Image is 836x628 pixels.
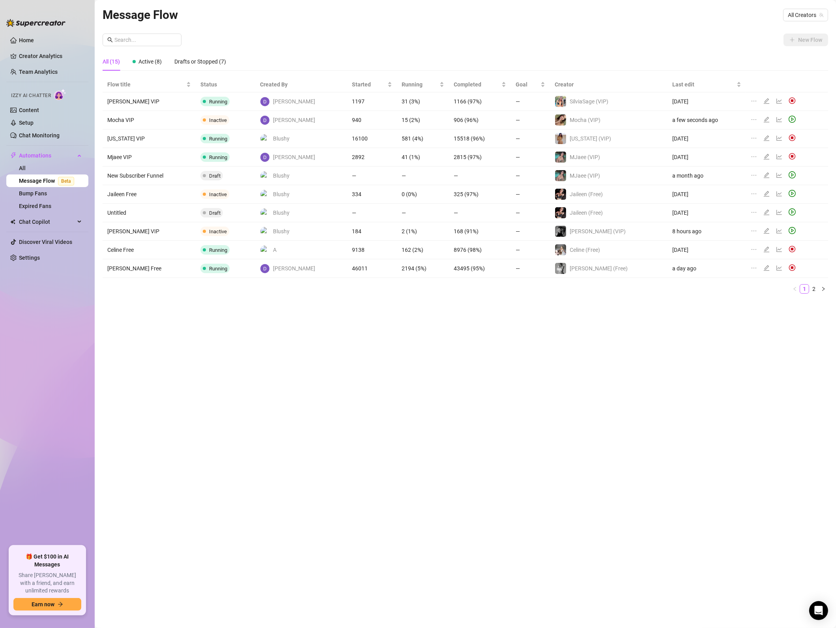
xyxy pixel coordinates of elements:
[273,246,277,254] span: A
[776,191,782,197] span: line-chart
[209,99,227,105] span: Running
[672,80,735,89] span: Last edit
[397,167,449,185] td: —
[273,116,315,124] span: [PERSON_NAME]
[789,171,796,178] span: play-circle
[763,246,770,253] span: edit
[570,191,603,197] span: Jaileen (Free)
[570,247,600,253] span: Celine (Free)
[103,148,196,167] td: Mjaee VIP
[260,171,269,180] img: Blushy
[10,219,15,225] img: Chat Copilot
[19,239,72,245] a: Discover Viral Videos
[348,167,397,185] td: —
[273,264,315,273] span: [PERSON_NAME]
[348,185,397,204] td: 334
[555,207,566,218] img: Jaileen (Free)
[788,9,823,21] span: All Creators
[751,135,757,141] span: ellipsis
[449,259,511,278] td: 43495 (95%)
[209,117,227,123] span: Inactive
[103,77,196,92] th: Flow title
[114,36,177,44] input: Search...
[668,167,746,185] td: a month ago
[751,191,757,197] span: ellipsis
[449,167,511,185] td: —
[800,285,809,293] a: 1
[763,209,770,216] span: edit
[352,80,386,89] span: Started
[789,116,796,123] span: play-circle
[103,204,196,222] td: Untitled
[511,167,550,185] td: —
[763,98,770,104] span: edit
[32,601,54,607] span: Earn now
[58,602,63,607] span: arrow-right
[348,92,397,111] td: 1197
[174,57,226,66] div: Drafts or Stopped (7)
[789,264,796,271] img: svg%3e
[19,203,51,209] a: Expired Fans
[138,58,162,65] span: Active (8)
[209,266,227,272] span: Running
[348,204,397,222] td: —
[511,77,550,92] th: Goal
[11,92,51,99] span: Izzy AI Chatter
[789,190,796,197] span: play-circle
[751,116,757,123] span: ellipsis
[668,111,746,129] td: a few seconds ago
[260,190,269,199] img: Blushy
[103,241,196,259] td: Celine Free
[397,129,449,148] td: 581 (4%)
[19,178,77,184] a: Message FlowBeta
[821,287,826,291] span: right
[668,259,746,278] td: a day ago
[196,77,255,92] th: Status
[454,80,500,89] span: Completed
[397,241,449,259] td: 162 (2%)
[668,148,746,167] td: [DATE]
[555,96,566,107] img: SilviaSage (VIP)
[776,246,782,253] span: line-chart
[449,148,511,167] td: 2815 (97%)
[751,98,757,104] span: ellipsis
[260,264,269,273] img: David Webb
[511,259,550,278] td: —
[449,222,511,241] td: 168 (91%)
[570,210,603,216] span: Jaileen (Free)
[209,247,227,253] span: Running
[348,259,397,278] td: 46011
[751,209,757,216] span: ellipsis
[751,154,757,160] span: ellipsis
[260,246,269,255] img: A
[819,284,828,294] button: right
[273,97,315,106] span: [PERSON_NAME]
[209,210,221,216] span: Draft
[348,148,397,167] td: 2892
[348,77,397,92] th: Started
[13,553,81,568] span: 🎁 Get $100 in AI Messages
[209,191,227,197] span: Inactive
[260,227,269,236] img: Blushy
[793,287,797,291] span: left
[790,284,800,294] button: left
[784,34,828,46] button: New Flow
[751,228,757,234] span: ellipsis
[570,117,600,123] span: Mocha (VIP)
[776,154,782,160] span: line-chart
[209,229,227,234] span: Inactive
[776,209,782,216] span: line-chart
[449,204,511,222] td: —
[511,129,550,148] td: —
[103,6,178,24] article: Message Flow
[397,92,449,111] td: 31 (3%)
[103,167,196,185] td: New Subscriber Funnel
[763,265,770,271] span: edit
[550,77,667,92] th: Creator
[397,77,449,92] th: Running
[13,572,81,595] span: Share [PERSON_NAME] with a friend, and earn unlimited rewards
[449,77,511,92] th: Completed
[819,284,828,294] li: Next Page
[273,208,290,217] span: Blushy
[273,134,290,143] span: Blushy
